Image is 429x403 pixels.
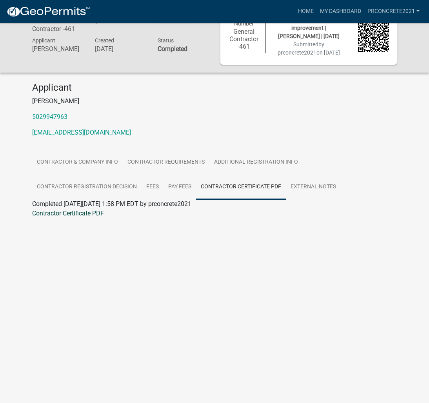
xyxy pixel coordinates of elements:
a: Pay Fees [164,175,196,200]
a: Home [295,4,317,19]
h6: General Contractor -461 [32,17,83,32]
a: Contractor Certificate PDF [196,175,286,200]
a: Contractor Requirements [123,150,209,175]
span: Completed [DATE][DATE] 1:58 PM EDT by prconcrete2021 [32,200,191,208]
img: QR code [358,21,389,52]
a: Contractor & Company Info [32,150,123,175]
a: prconcrete2021 [364,4,423,19]
span: Created [95,37,114,44]
h6: [PERSON_NAME] [32,45,83,53]
h4: Applicant [32,82,397,93]
span: Submitted on [DATE] [278,41,340,56]
a: Contractor Certificate PDF [32,210,104,217]
a: Contractor Registration Decision [32,175,142,200]
a: Additional Registration Info [209,150,303,175]
h6: General Contractor -461 [228,28,259,51]
span: Applicant [32,37,55,44]
p: [PERSON_NAME] [32,97,397,106]
a: My Dashboard [317,4,364,19]
strong: Completed [158,45,187,53]
h6: [DATE] [95,45,146,53]
a: 5029947963 [32,113,67,120]
span: Status [158,37,174,44]
a: [EMAIL_ADDRESS][DOMAIN_NAME] [32,129,131,136]
span: Number [234,20,254,27]
a: Fees [142,175,164,200]
span: pr concrete and home improvement | [PERSON_NAME] | [DATE] [278,16,340,39]
a: External Notes [286,175,341,200]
